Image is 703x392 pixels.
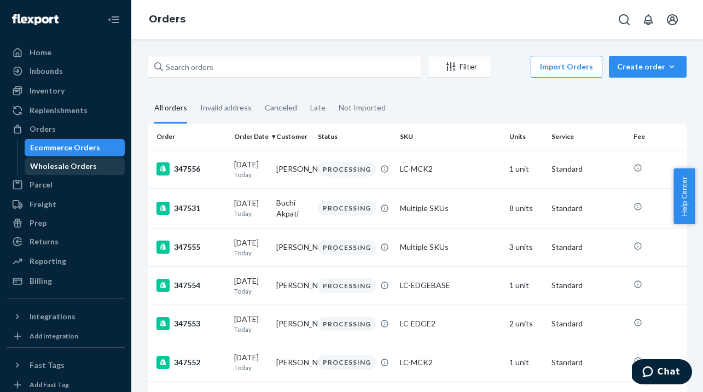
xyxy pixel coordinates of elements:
[30,311,75,322] div: Integrations
[396,124,505,150] th: SKU
[234,159,268,179] div: [DATE]
[149,13,185,25] a: Orders
[551,280,625,291] p: Standard
[551,318,625,329] p: Standard
[265,93,297,122] div: Canceled
[156,279,225,292] div: 347554
[272,305,314,343] td: [PERSON_NAME]
[30,256,66,267] div: Reporting
[400,318,501,329] div: LC-EDGE2
[7,82,125,100] a: Inventory
[547,124,629,150] th: Service
[30,331,78,341] div: Add Integration
[234,209,268,218] p: Today
[318,317,376,331] div: PROCESSING
[234,286,268,296] p: Today
[30,380,69,389] div: Add Fast Tag
[276,132,310,141] div: Customer
[12,14,59,25] img: Flexport logo
[428,61,491,72] div: Filter
[7,272,125,290] a: Billing
[7,253,125,270] a: Reporting
[318,278,376,293] div: PROCESSING
[25,157,125,175] a: Wholesale Orders
[234,248,268,258] p: Today
[103,9,125,31] button: Close Navigation
[234,363,268,372] p: Today
[156,317,225,330] div: 347553
[617,61,678,72] div: Create order
[234,198,268,218] div: [DATE]
[400,357,501,368] div: LC-MCK2
[613,9,635,31] button: Open Search Box
[234,352,268,372] div: [DATE]
[505,150,547,188] td: 1 unit
[318,240,376,255] div: PROCESSING
[272,343,314,382] td: [PERSON_NAME]
[551,163,625,174] p: Standard
[505,228,547,266] td: 3 units
[505,305,547,343] td: 2 units
[7,308,125,325] button: Integrations
[234,325,268,334] p: Today
[30,142,100,153] div: Ecommerce Orders
[200,93,252,122] div: Invalid address
[156,241,225,254] div: 347555
[272,228,314,266] td: [PERSON_NAME]
[7,378,125,391] a: Add Fast Tag
[7,196,125,213] a: Freight
[234,170,268,179] p: Today
[272,188,314,228] td: Buchi Akpati
[30,66,63,77] div: Inbounds
[7,356,125,374] button: Fast Tags
[148,56,421,78] input: Search orders
[629,124,695,150] th: Fee
[310,93,326,122] div: Late
[156,202,225,215] div: 347531
[156,162,225,175] div: 347556
[30,199,56,210] div: Freight
[234,276,268,296] div: [DATE]
[234,314,268,334] div: [DATE]
[318,355,376,370] div: PROCESSING
[318,162,376,177] div: PROCESSING
[505,343,547,382] td: 1 unit
[673,168,695,224] button: Help Center
[505,266,547,305] td: 1 unit
[30,236,59,247] div: Returns
[7,233,125,250] a: Returns
[339,93,386,122] div: Not Imported
[313,124,396,150] th: Status
[7,330,125,343] a: Add Integration
[30,218,47,229] div: Prep
[396,188,505,228] td: Multiple SKUs
[30,161,97,172] div: Wholesale Orders
[30,124,56,134] div: Orders
[609,56,687,78] button: Create order
[505,124,547,150] th: Units
[505,188,547,228] td: 8 units
[637,9,659,31] button: Open notifications
[551,203,625,214] p: Standard
[7,62,125,80] a: Inbounds
[30,276,52,286] div: Billing
[7,102,125,119] a: Replenishments
[148,124,230,150] th: Order
[7,44,125,61] a: Home
[140,4,194,36] ol: breadcrumbs
[30,47,51,58] div: Home
[531,56,602,78] button: Import Orders
[230,124,272,150] th: Order Date
[30,360,65,371] div: Fast Tags
[551,357,625,368] p: Standard
[154,93,187,124] div: All orders
[30,85,65,96] div: Inventory
[234,237,268,258] div: [DATE]
[632,359,692,387] iframe: Opens a widget where you can chat to one of our agents
[156,356,225,369] div: 347552
[25,139,125,156] a: Ecommerce Orders
[318,201,376,215] div: PROCESSING
[400,280,501,291] div: LC-EDGEBASE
